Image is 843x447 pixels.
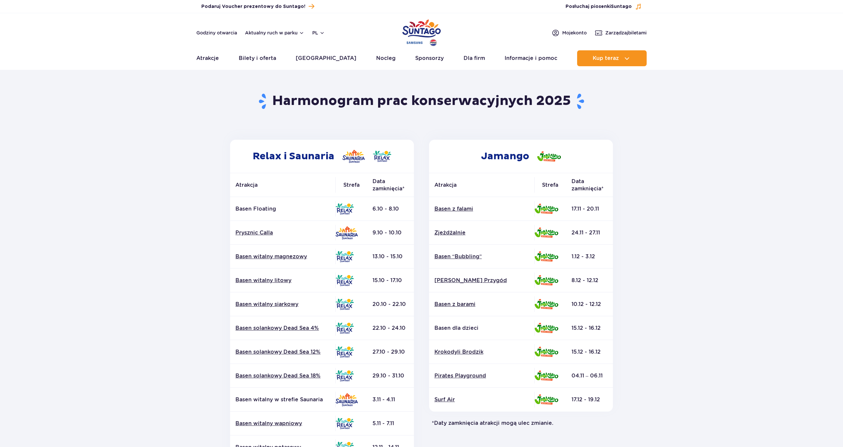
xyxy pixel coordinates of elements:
td: 27.10 - 29.10 [367,340,414,364]
td: 10.12 - 12.12 [566,292,613,316]
th: Data zamknięcia* [566,173,613,197]
td: 04.11 – 06.11 [566,364,613,388]
a: [GEOGRAPHIC_DATA] [296,50,356,66]
img: Saunaria [335,226,358,239]
img: Saunaria [335,393,358,406]
a: Mojekonto [552,29,587,37]
a: Surf Air [434,396,529,403]
a: Zjeżdżalnie [434,229,529,236]
a: Basen “Bubbling” [434,253,529,260]
th: Strefa [335,173,367,197]
td: 15.10 - 17.10 [367,269,414,292]
a: Sponsorzy [415,50,444,66]
a: Basen z barami [434,301,529,308]
button: Posłuchaj piosenkiSuntago [566,3,642,10]
td: 6.10 - 8.10 [367,197,414,221]
p: Basen Floating [235,205,330,213]
img: Saunaria [342,150,365,163]
img: Relax [335,346,354,358]
img: Jamango [534,204,558,214]
a: Podaruj Voucher prezentowy do Suntago! [201,2,314,11]
img: Jamango [534,347,558,357]
img: Jamango [537,151,561,162]
img: Relax [335,370,354,381]
th: Atrakcja [429,173,534,197]
a: Pirates Playground [434,372,529,379]
td: 5.11 - 7.11 [367,412,414,435]
img: Relax [335,275,354,286]
button: pl [312,29,325,36]
a: Basen witalny magnezowy [235,253,330,260]
button: Aktualny ruch w parku [245,30,304,35]
th: Atrakcja [230,173,335,197]
img: Jamango [534,275,558,285]
a: Atrakcje [196,50,219,66]
span: Moje konto [562,29,587,36]
td: 8.12 - 12.12 [566,269,613,292]
a: Bilety i oferta [239,50,276,66]
img: Jamango [534,227,558,238]
img: Relax [335,203,354,215]
a: Basen witalny litowy [235,277,330,284]
span: Suntago [611,4,632,9]
a: Godziny otwarcia [196,29,237,36]
img: Jamango [534,299,558,309]
img: Relax [335,251,354,262]
a: Prysznic Calla [235,229,330,236]
a: Basen solankowy Dead Sea 4% [235,324,330,332]
span: Kup teraz [593,55,619,61]
th: Strefa [534,173,566,197]
td: 24.11 - 27.11 [566,221,613,245]
th: Data zamknięcia* [367,173,414,197]
button: Kup teraz [577,50,647,66]
a: Zarządzajbiletami [595,29,647,37]
p: Basen witalny w strefie Saunaria [235,396,330,403]
a: Basen witalny wapniowy [235,420,330,427]
h2: Jamango [429,140,613,173]
td: 29.10 - 31.10 [367,364,414,388]
span: Podaruj Voucher prezentowy do Suntago! [201,3,305,10]
span: Posłuchaj piosenki [566,3,632,10]
a: Basen solankowy Dead Sea 18% [235,372,330,379]
a: Basen solankowy Dead Sea 12% [235,348,330,356]
img: Relax [335,323,354,334]
img: Relax [373,151,391,162]
td: 15.12 - 16.12 [566,340,613,364]
p: *Daty zamknięcia atrakcji mogą ulec zmianie. [426,420,616,427]
td: 17.11 - 20.11 [566,197,613,221]
a: Informacje i pomoc [505,50,557,66]
img: Jamango [534,394,558,405]
a: [PERSON_NAME] Przygód [434,277,529,284]
img: Jamango [534,323,558,333]
a: Dla firm [464,50,485,66]
td: 13.10 - 15.10 [367,245,414,269]
td: 17.12 - 19.12 [566,388,613,412]
img: Jamango [534,371,558,381]
a: Basen witalny siarkowy [235,301,330,308]
img: Relax [335,299,354,310]
img: Jamango [534,251,558,262]
a: Basen z falami [434,205,529,213]
a: Krokodyli Brodzik [434,348,529,356]
p: Basen dla dzieci [434,324,529,332]
td: 15.12 - 16.12 [566,316,613,340]
td: 3.11 - 4.11 [367,388,414,412]
td: 22.10 - 24.10 [367,316,414,340]
span: Zarządzaj biletami [605,29,647,36]
a: Park of Poland [402,17,441,47]
a: Nocleg [376,50,396,66]
td: 9.10 - 10.10 [367,221,414,245]
h1: Harmonogram prac konserwacyjnych 2025 [228,93,616,110]
h2: Relax i Saunaria [230,140,414,173]
img: Relax [335,418,354,429]
td: 1.12 - 3.12 [566,245,613,269]
td: 20.10 - 22.10 [367,292,414,316]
